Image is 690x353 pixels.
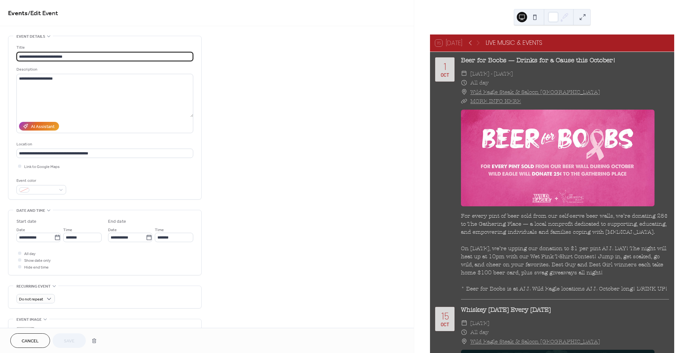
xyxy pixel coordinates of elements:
span: Hide end time [24,264,49,271]
button: AI Assistant [19,122,59,131]
a: Wild Eagle Steak & Saloon [GEOGRAPHIC_DATA] [470,87,600,97]
div: Event color [16,177,65,184]
div: ​ [461,319,467,328]
a: Wild Eagle Steak & Saloon [GEOGRAPHIC_DATA] [470,337,600,346]
a: MORE INFO HERE [470,98,521,104]
div: ​ [461,69,467,78]
span: Event image [16,316,42,323]
button: Cancel [10,333,50,348]
span: Time [63,227,72,233]
a: Events [8,7,28,20]
div: ​ [461,78,467,87]
div: Description [16,66,192,73]
span: All day [470,78,489,87]
span: Link to Google Maps [24,163,60,170]
div: Oct [441,73,449,77]
div: ​ [461,337,467,346]
div: ​ [461,96,467,106]
div: Location [16,141,192,148]
div: Whiskey [DATE] Every [DATE] [461,305,669,315]
span: Date [108,227,117,233]
span: / Edit Event [28,7,58,20]
span: All day [24,250,35,257]
span: Recurring event [16,283,51,290]
div: AI Assistant [31,123,55,130]
div: Title [16,44,192,51]
span: [DATE] - [DATE] [470,69,513,78]
span: Cancel [22,338,39,345]
div: LIVE MUSIC & EVENTS [486,38,542,48]
div: ​ [461,328,467,337]
div: 15 [441,311,449,320]
span: Time [155,227,164,233]
span: [DATE] [470,319,489,328]
a: Beer for Boobs — Drinks for a Cause this October! [461,57,615,64]
span: All day [470,328,489,337]
span: Date and time [16,207,45,214]
span: Date [16,227,25,233]
span: Event details [16,33,45,40]
span: Do not repeat [19,296,43,303]
div: End date [108,218,126,225]
span: Show date only [24,257,51,264]
div: 1 [443,61,446,71]
div: ​ [461,87,467,97]
div: Start date [16,218,36,225]
div: Oct [441,322,449,327]
div: For every pint of beer sold from our self-serve beer walls, we’re donating 25¢ to The Gathering P... [461,212,669,293]
div: ; [16,327,35,345]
